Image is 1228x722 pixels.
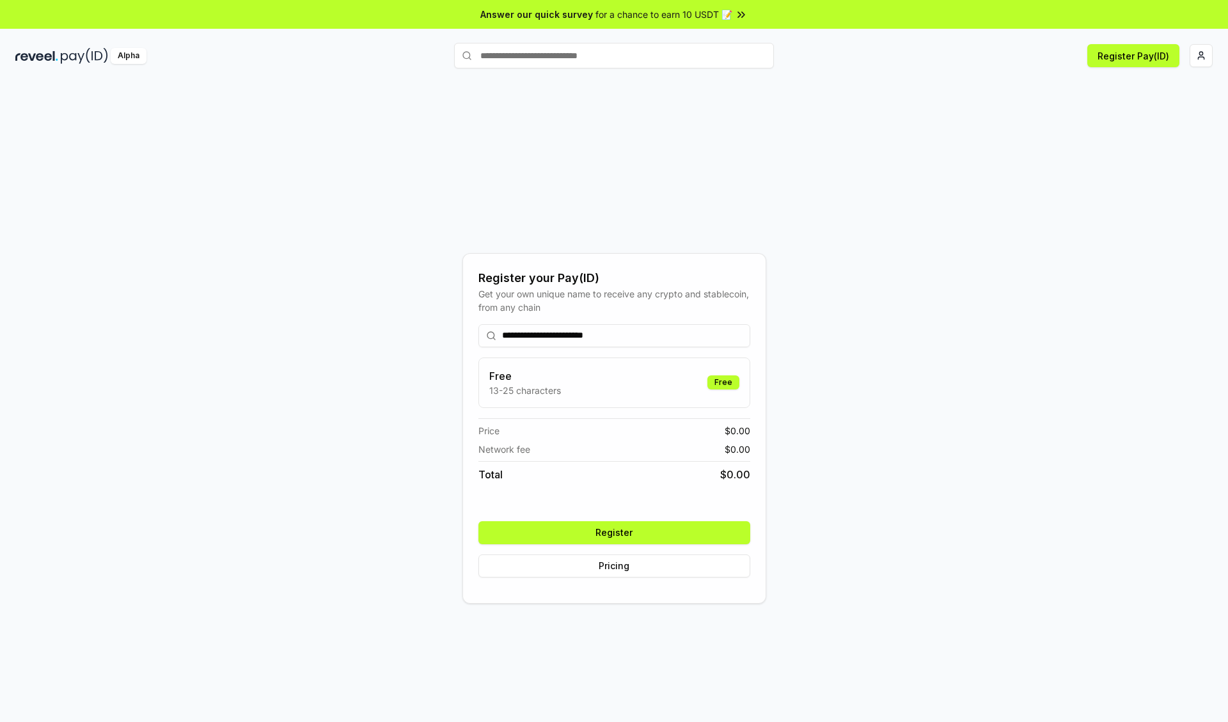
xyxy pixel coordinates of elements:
[478,554,750,577] button: Pricing
[478,287,750,314] div: Get your own unique name to receive any crypto and stablecoin, from any chain
[720,467,750,482] span: $ 0.00
[478,424,500,437] span: Price
[489,368,561,384] h3: Free
[478,443,530,456] span: Network fee
[489,384,561,397] p: 13-25 characters
[111,48,146,64] div: Alpha
[725,443,750,456] span: $ 0.00
[725,424,750,437] span: $ 0.00
[478,269,750,287] div: Register your Pay(ID)
[480,8,593,21] span: Answer our quick survey
[707,375,739,389] div: Free
[1087,44,1179,67] button: Register Pay(ID)
[478,521,750,544] button: Register
[478,467,503,482] span: Total
[595,8,732,21] span: for a chance to earn 10 USDT 📝
[61,48,108,64] img: pay_id
[15,48,58,64] img: reveel_dark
